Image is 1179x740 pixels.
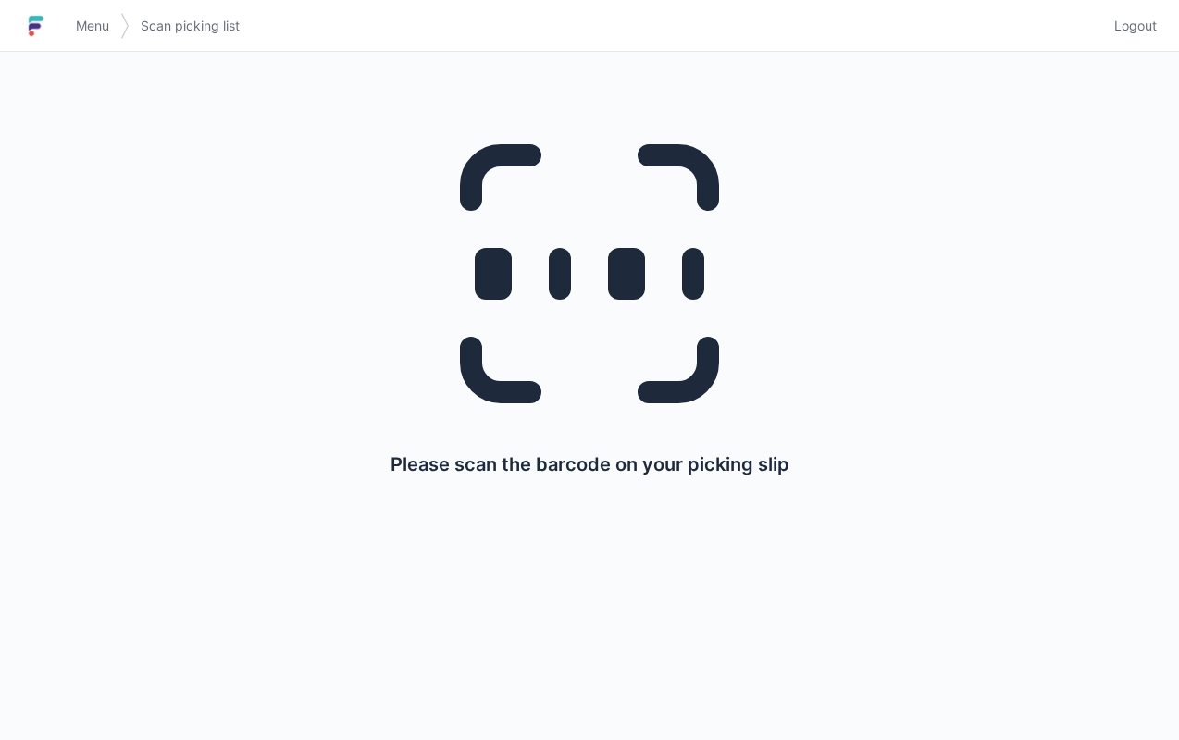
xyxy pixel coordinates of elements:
a: Scan picking list [130,9,251,43]
span: Scan picking list [141,17,240,35]
span: Menu [76,17,109,35]
a: Menu [65,9,120,43]
img: logo-small.jpg [22,11,50,41]
span: Logout [1114,17,1157,35]
img: svg> [120,4,130,48]
p: Please scan the barcode on your picking slip [391,451,789,477]
a: Logout [1103,9,1157,43]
